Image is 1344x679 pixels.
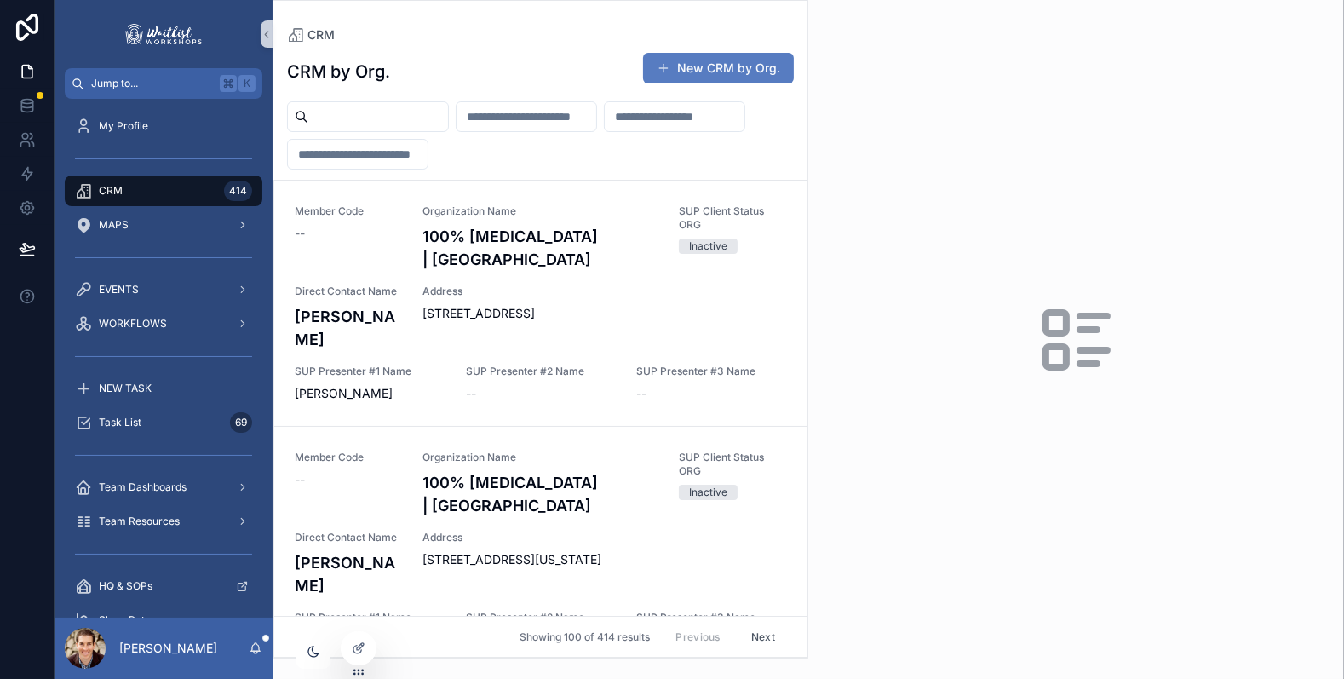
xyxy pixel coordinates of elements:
span: CRM [307,26,335,43]
a: WORKFLOWS [65,308,262,339]
span: -- [295,225,305,242]
span: K [240,77,254,90]
span: -- [295,471,305,488]
span: NEW TASK [99,382,152,395]
span: Organization Name [423,204,659,218]
span: Team Dashboards [99,480,187,494]
span: SUP Presenter #3 Name [636,611,787,624]
span: Member Code [295,204,403,218]
a: Show Rates [65,605,262,636]
button: Jump to...K [65,68,262,99]
span: -- [466,385,476,402]
span: SUP Presenter #3 Name [636,365,787,378]
h4: 100% [MEDICAL_DATA] | [GEOGRAPHIC_DATA] [423,225,659,271]
span: SUP Presenter #2 Name [466,365,617,378]
a: Member Code--Organization Name100% [MEDICAL_DATA] | [GEOGRAPHIC_DATA]SUP Client Status ORGInactiv... [274,426,807,672]
p: [PERSON_NAME] [119,640,217,657]
span: Showing 100 of 414 results [520,630,650,644]
span: Direct Contact Name [295,285,403,298]
span: HQ & SOPs [99,579,152,593]
div: Inactive [689,485,727,500]
span: [STREET_ADDRESS][US_STATE] [423,551,787,568]
a: CRM414 [65,176,262,206]
span: Jump to... [91,77,213,90]
a: Member Code--Organization Name100% [MEDICAL_DATA] | [GEOGRAPHIC_DATA]SUP Client Status ORGInactiv... [274,181,807,426]
span: SUP Client Status ORG [679,204,787,232]
div: Inactive [689,239,727,254]
a: Team Dashboards [65,472,262,503]
span: SUP Presenter #1 Name [295,611,445,624]
button: New CRM by Org. [643,53,794,83]
h4: 100% [MEDICAL_DATA] | [GEOGRAPHIC_DATA] [423,471,659,517]
div: scrollable content [55,99,273,618]
a: NEW TASK [65,373,262,404]
button: Next [739,624,787,650]
a: CRM [287,26,335,43]
h4: [PERSON_NAME] [295,305,403,351]
a: My Profile [65,111,262,141]
h1: CRM by Org. [287,60,390,83]
span: Organization Name [423,451,659,464]
span: Address [423,285,787,298]
span: WORKFLOWS [99,317,167,331]
span: CRM [99,184,123,198]
span: Show Rates [99,613,156,627]
div: 414 [224,181,252,201]
h4: [PERSON_NAME] [295,551,403,597]
span: SUP Presenter #1 Name [295,365,445,378]
span: My Profile [99,119,148,133]
a: EVENTS [65,274,262,305]
div: 69 [230,412,252,433]
span: Member Code [295,451,403,464]
span: MAPS [99,218,129,232]
span: -- [636,385,646,402]
span: Team Resources [99,515,180,528]
img: App logo [123,20,204,48]
a: Team Resources [65,506,262,537]
a: Task List69 [65,407,262,438]
a: HQ & SOPs [65,571,262,601]
span: [STREET_ADDRESS] [423,305,787,322]
span: SUP Presenter #2 Name [466,611,617,624]
span: Address [423,531,787,544]
span: Task List [99,416,141,429]
a: MAPS [65,210,262,240]
span: EVENTS [99,283,139,296]
span: Direct Contact Name [295,531,403,544]
span: SUP Client Status ORG [679,451,787,478]
span: [PERSON_NAME] [295,385,445,402]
